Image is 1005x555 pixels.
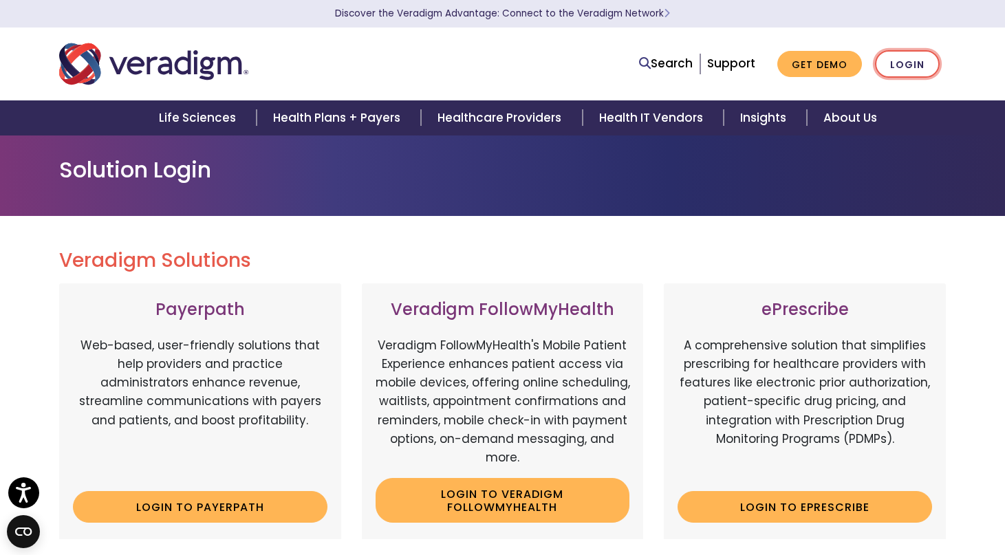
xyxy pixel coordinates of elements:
a: Healthcare Providers [421,100,582,135]
h2: Veradigm Solutions [59,249,947,272]
a: Login [875,50,940,78]
h3: Payerpath [73,300,327,320]
img: Veradigm logo [59,41,248,87]
p: A comprehensive solution that simplifies prescribing for healthcare providers with features like ... [678,336,932,481]
a: Search [639,54,693,73]
a: Discover the Veradigm Advantage: Connect to the Veradigm NetworkLearn More [335,7,670,20]
a: Get Demo [777,51,862,78]
h3: Veradigm FollowMyHealth [376,300,630,320]
h1: Solution Login [59,157,947,183]
a: About Us [807,100,894,135]
iframe: Drift Chat Widget [936,486,988,538]
a: Login to Payerpath [73,491,327,523]
h3: ePrescribe [678,300,932,320]
a: Life Sciences [142,100,257,135]
a: Login to ePrescribe [678,491,932,523]
a: Support [707,55,755,72]
button: Open CMP widget [7,515,40,548]
a: Health IT Vendors [583,100,724,135]
a: Login to Veradigm FollowMyHealth [376,478,630,523]
p: Web-based, user-friendly solutions that help providers and practice administrators enhance revenu... [73,336,327,481]
a: Health Plans + Payers [257,100,421,135]
span: Learn More [664,7,670,20]
p: Veradigm FollowMyHealth's Mobile Patient Experience enhances patient access via mobile devices, o... [376,336,630,467]
a: Insights [724,100,807,135]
